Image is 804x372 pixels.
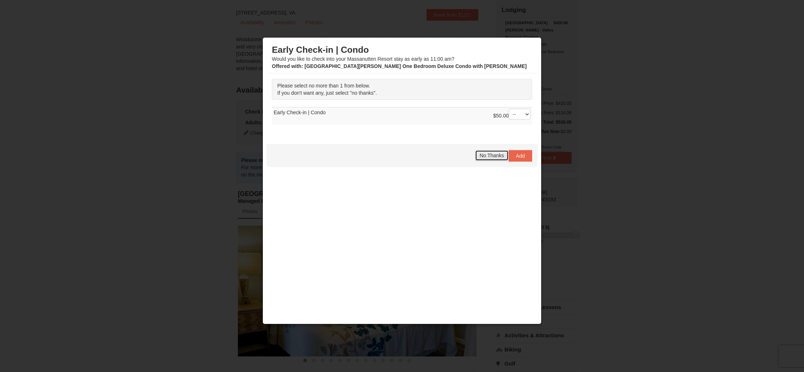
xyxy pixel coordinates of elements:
[493,109,530,123] div: $50.00
[475,150,509,161] button: No Thanks
[272,44,532,55] h3: Early Check-in | Condo
[272,63,301,69] span: Offered with
[516,153,525,159] span: Add
[277,90,377,96] span: If you don't want any, just select "no thanks".
[272,63,527,69] strong: : [GEOGRAPHIC_DATA][PERSON_NAME] One Bedroom Deluxe Condo with [PERSON_NAME]
[480,153,504,158] span: No Thanks
[272,44,532,70] div: Would you like to check into your Massanutten Resort stay as early as 11:00 am?
[277,83,370,89] span: Please select no more than 1 from below.
[272,107,532,125] td: Early Check-in | Condo
[509,150,532,162] button: Add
